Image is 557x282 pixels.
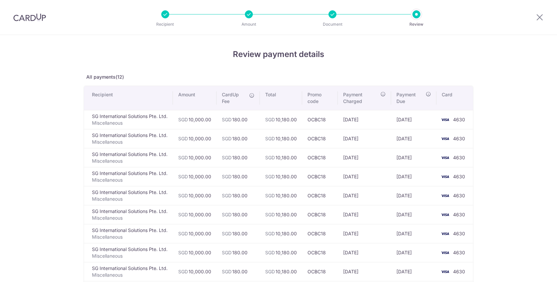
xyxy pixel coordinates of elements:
td: 10,000.00 [173,224,217,243]
td: [DATE] [338,110,391,129]
td: [DATE] [391,167,436,186]
td: [DATE] [338,186,391,205]
td: 180.00 [217,129,260,148]
td: OCBC18 [302,224,337,243]
td: 10,180.00 [260,148,302,167]
span: 4630 [453,155,465,160]
span: SGD [222,117,232,122]
td: [DATE] [338,148,391,167]
td: 10,180.00 [260,262,302,281]
span: 4630 [453,231,465,236]
span: SGD [222,212,232,217]
img: <span class="translation_missing" title="translation missing: en.account_steps.new_confirm_form.b... [438,249,452,257]
span: Payment Due [396,91,424,105]
td: SG International Solutions Pte. Ltd. [84,110,173,129]
p: Miscellaneous [92,272,168,278]
p: Amount [224,21,274,28]
span: SGD [265,174,275,179]
img: <span class="translation_missing" title="translation missing: en.account_steps.new_confirm_form.b... [438,173,452,181]
p: Miscellaneous [92,196,168,202]
td: OCBC18 [302,167,337,186]
td: SG International Solutions Pte. Ltd. [84,262,173,281]
p: Document [308,21,357,28]
span: SGD [265,231,275,236]
td: [DATE] [338,262,391,281]
span: SGD [222,269,232,274]
td: 10,180.00 [260,129,302,148]
p: Miscellaneous [92,158,168,164]
td: OCBC18 [302,262,337,281]
img: <span class="translation_missing" title="translation missing: en.account_steps.new_confirm_form.b... [438,154,452,162]
td: 10,000.00 [173,262,217,281]
td: [DATE] [391,110,436,129]
td: [DATE] [391,129,436,148]
td: 180.00 [217,243,260,262]
span: SGD [178,193,188,198]
td: OCBC18 [302,129,337,148]
p: Miscellaneous [92,234,168,240]
td: [DATE] [391,186,436,205]
th: Recipient [84,86,173,110]
span: SGD [222,231,232,236]
span: SGD [265,193,275,198]
span: SGD [265,250,275,255]
td: [DATE] [338,205,391,224]
span: 4630 [453,117,465,122]
td: 180.00 [217,167,260,186]
span: SGD [178,250,188,255]
td: 180.00 [217,224,260,243]
span: SGD [178,212,188,217]
td: 10,000.00 [173,167,217,186]
img: CardUp [13,13,46,21]
td: [DATE] [338,167,391,186]
th: Amount [173,86,217,110]
p: Miscellaneous [92,177,168,183]
img: <span class="translation_missing" title="translation missing: en.account_steps.new_confirm_form.b... [438,211,452,219]
span: SGD [222,155,232,160]
td: 10,180.00 [260,167,302,186]
td: [DATE] [338,224,391,243]
td: 10,000.00 [173,186,217,205]
p: All payments(12) [84,74,473,80]
td: 180.00 [217,110,260,129]
p: Miscellaneous [92,253,168,259]
td: 10,000.00 [173,205,217,224]
td: 10,180.00 [260,243,302,262]
img: <span class="translation_missing" title="translation missing: en.account_steps.new_confirm_form.b... [438,192,452,200]
td: OCBC18 [302,186,337,205]
span: SGD [222,136,232,141]
span: SGD [178,117,188,122]
img: <span class="translation_missing" title="translation missing: en.account_steps.new_confirm_form.b... [438,116,452,124]
p: Recipient [141,21,190,28]
p: Miscellaneous [92,139,168,145]
p: Miscellaneous [92,120,168,126]
span: 4630 [453,136,465,141]
td: SG International Solutions Pte. Ltd. [84,243,173,262]
span: SGD [178,269,188,274]
td: OCBC18 [302,110,337,129]
span: SGD [265,117,275,122]
span: SGD [178,155,188,160]
span: 4630 [453,174,465,179]
td: SG International Solutions Pte. Ltd. [84,148,173,167]
span: SGD [222,193,232,198]
td: [DATE] [391,243,436,262]
img: <span class="translation_missing" title="translation missing: en.account_steps.new_confirm_form.b... [438,135,452,143]
td: SG International Solutions Pte. Ltd. [84,129,173,148]
td: 10,000.00 [173,148,217,167]
img: <span class="translation_missing" title="translation missing: en.account_steps.new_confirm_form.b... [438,268,452,276]
span: 4630 [453,269,465,274]
td: OCBC18 [302,148,337,167]
td: SG International Solutions Pte. Ltd. [84,186,173,205]
span: SGD [265,212,275,217]
td: [DATE] [391,148,436,167]
td: [DATE] [338,129,391,148]
span: 4630 [453,212,465,217]
td: OCBC18 [302,243,337,262]
span: SGD [222,250,232,255]
th: Card [436,86,473,110]
span: SGD [265,155,275,160]
span: SGD [265,136,275,141]
span: SGD [222,174,232,179]
span: SGD [178,174,188,179]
